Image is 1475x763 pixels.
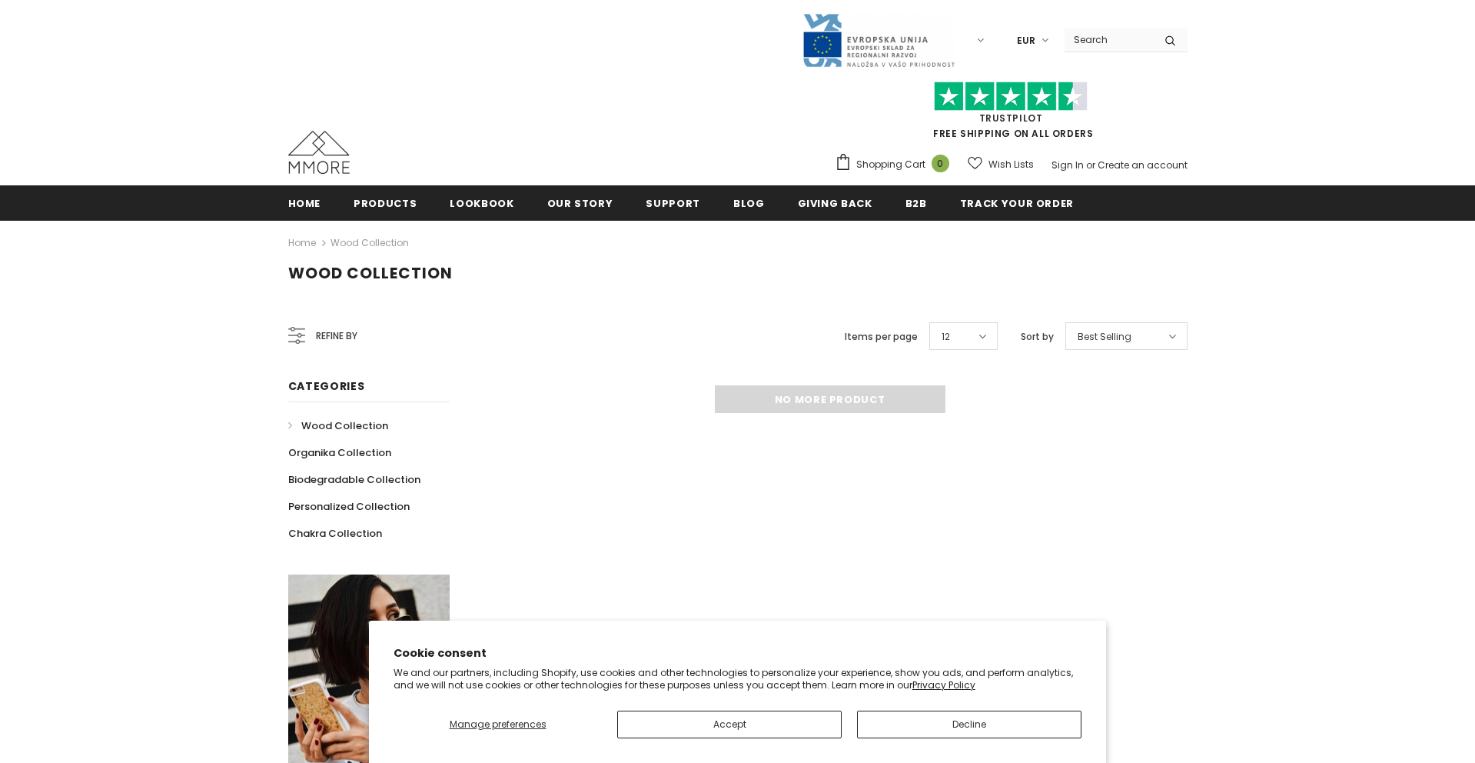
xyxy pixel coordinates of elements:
[1078,329,1131,345] span: Best Selling
[288,499,410,514] span: Personalized Collection
[845,329,918,345] label: Items per page
[288,520,382,547] a: Chakra Collection
[1017,33,1035,48] span: EUR
[331,236,409,249] a: Wood Collection
[288,196,321,211] span: Home
[934,82,1088,112] img: Trust Pilot Stars
[450,196,513,211] span: Lookbook
[288,445,391,460] span: Organika Collection
[316,328,357,345] span: Refine by
[646,196,700,211] span: support
[798,196,872,211] span: Giving back
[856,157,925,172] span: Shopping Cart
[1086,158,1095,172] span: or
[857,711,1081,738] button: Decline
[932,155,949,172] span: 0
[802,12,955,68] img: Javni Razpis
[301,418,388,433] span: Wood Collection
[835,88,1188,140] span: FREE SHIPPING ON ALL ORDERS
[802,33,955,46] a: Javni Razpis
[646,185,700,220] a: support
[288,493,410,520] a: Personalized Collection
[288,526,382,541] span: Chakra Collection
[288,472,420,487] span: Biodegradable Collection
[547,196,613,211] span: Our Story
[942,329,950,345] span: 12
[288,234,316,252] a: Home
[617,711,842,738] button: Accept
[960,185,1074,220] a: Track your order
[288,185,321,220] a: Home
[288,378,365,394] span: Categories
[288,412,388,439] a: Wood Collection
[450,185,513,220] a: Lookbook
[912,678,975,691] a: Privacy Policy
[733,196,765,211] span: Blog
[979,112,1043,125] a: Trustpilot
[394,711,603,738] button: Manage preferences
[1098,158,1188,172] a: Create an account
[1021,329,1054,345] label: Sort by
[288,262,453,284] span: Wood Collection
[547,185,613,220] a: Our Story
[354,185,417,220] a: Products
[905,196,927,211] span: B2B
[905,185,927,220] a: B2B
[288,439,391,466] a: Organika Collection
[394,645,1082,661] h2: Cookie consent
[354,196,417,211] span: Products
[288,131,350,174] img: MMORE Cases
[450,718,546,731] span: Manage preferences
[798,185,872,220] a: Giving back
[835,153,957,176] a: Shopping Cart 0
[968,151,1034,178] a: Wish Lists
[733,185,765,220] a: Blog
[960,196,1074,211] span: Track your order
[1051,158,1084,172] a: Sign In
[394,667,1082,691] p: We and our partners, including Shopify, use cookies and other technologies to personalize your ex...
[1065,28,1153,51] input: Search Site
[288,466,420,493] a: Biodegradable Collection
[988,157,1034,172] span: Wish Lists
